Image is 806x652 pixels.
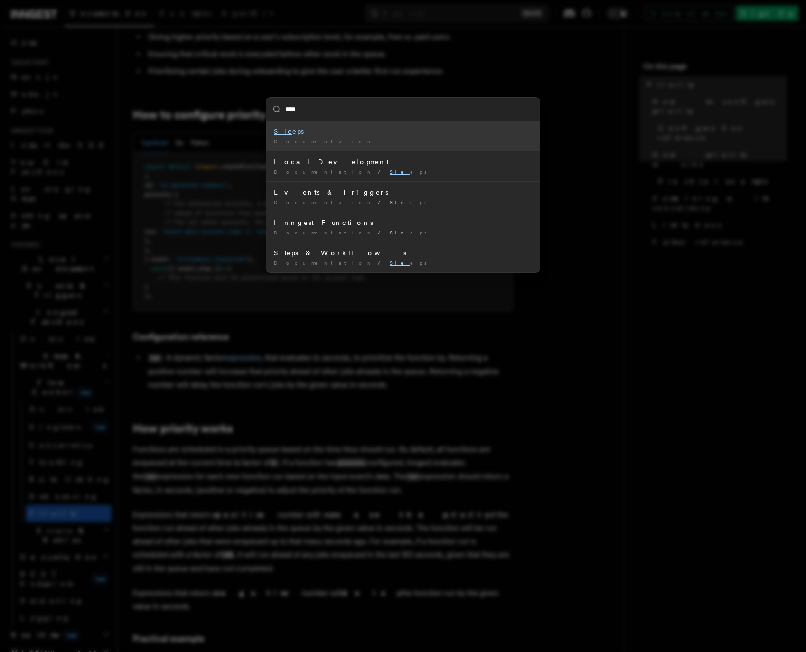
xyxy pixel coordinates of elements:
span: eps [390,169,432,175]
span: Documentation [274,169,374,175]
div: eps [274,127,532,136]
div: Local Development [274,157,532,167]
div: Events & Triggers [274,187,532,197]
mark: Sle [274,128,292,135]
span: eps [390,199,432,205]
mark: Sle [390,199,410,205]
span: Documentation [274,199,374,205]
span: Documentation [274,139,374,144]
span: / [378,199,386,205]
span: eps [390,260,432,266]
div: Inngest Functions [274,218,532,227]
span: / [378,260,386,266]
span: / [378,230,386,235]
mark: Sle [390,230,410,235]
span: / [378,169,386,175]
span: eps [390,230,432,235]
span: Documentation [274,260,374,266]
div: Steps & Workflows [274,248,532,258]
mark: Sle [390,169,410,175]
span: Documentation [274,230,374,235]
mark: Sle [390,260,410,266]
